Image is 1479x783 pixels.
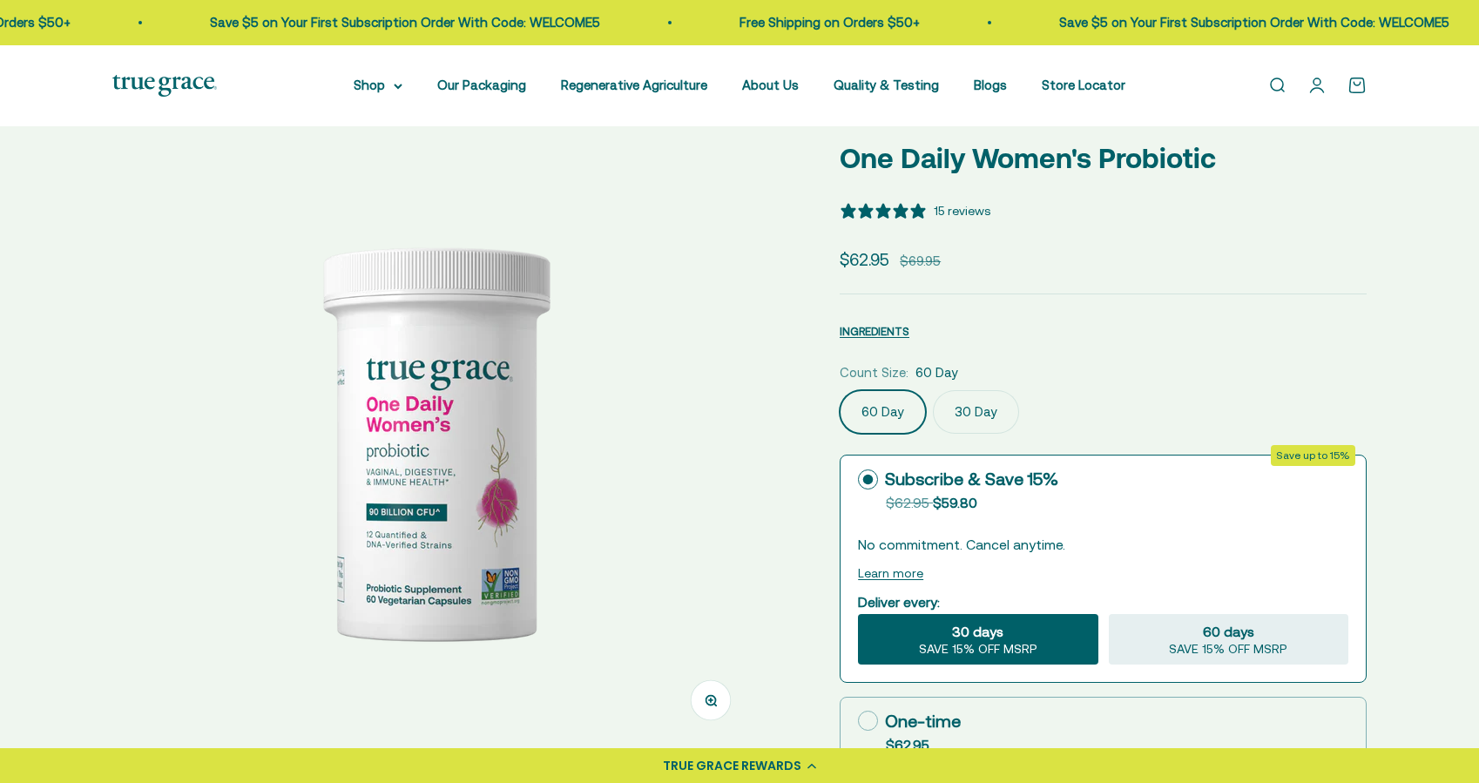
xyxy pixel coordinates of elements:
span: INGREDIENTS [840,325,909,338]
p: Save $5 on Your First Subscription Order With Code: WELCOME5 [1006,12,1396,33]
p: Save $5 on Your First Subscription Order With Code: WELCOME5 [157,12,547,33]
summary: Shop [354,75,402,96]
span: 60 Day [915,362,958,383]
sale-price: $62.95 [840,246,889,273]
a: Our Packaging [437,78,526,92]
button: INGREDIENTS [840,321,909,341]
p: One Daily Women's Probiotic [840,136,1367,180]
a: Regenerative Agriculture [561,78,707,92]
a: Store Locator [1042,78,1125,92]
a: Quality & Testing [834,78,939,92]
a: Blogs [974,78,1007,92]
img: One Daily Women's Probiotic [130,136,739,746]
div: 15 reviews [934,201,990,220]
a: About Us [742,78,799,92]
legend: Count Size: [840,362,908,383]
a: Free Shipping on Orders $50+ [686,15,867,30]
div: TRUE GRACE REWARDS [663,757,801,775]
button: 5 stars, 15 ratings [840,201,990,220]
compare-at-price: $69.95 [900,251,941,272]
